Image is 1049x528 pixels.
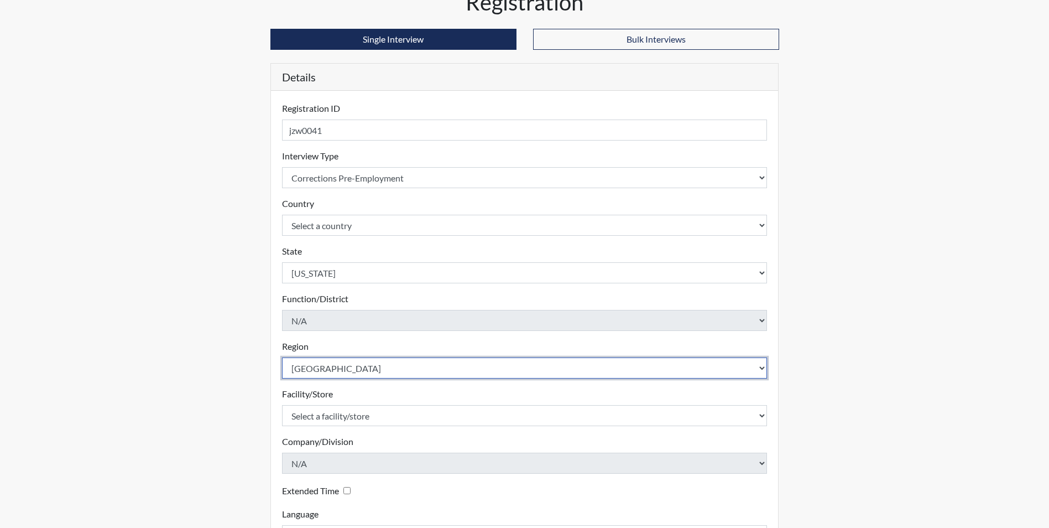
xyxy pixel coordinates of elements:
[271,64,779,91] h5: Details
[533,29,779,50] button: Bulk Interviews
[282,102,340,115] label: Registration ID
[282,435,353,448] label: Company/Division
[282,149,338,163] label: Interview Type
[282,245,302,258] label: State
[282,387,333,401] label: Facility/Store
[282,292,348,306] label: Function/District
[282,340,309,353] label: Region
[270,29,516,50] button: Single Interview
[282,120,768,141] input: Insert a Registration ID, which needs to be a unique alphanumeric value for each interviewee
[282,197,314,210] label: Country
[282,483,355,499] div: Checking this box will provide the interviewee with an accomodation of extra time to answer each ...
[282,484,339,498] label: Extended Time
[282,508,319,521] label: Language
